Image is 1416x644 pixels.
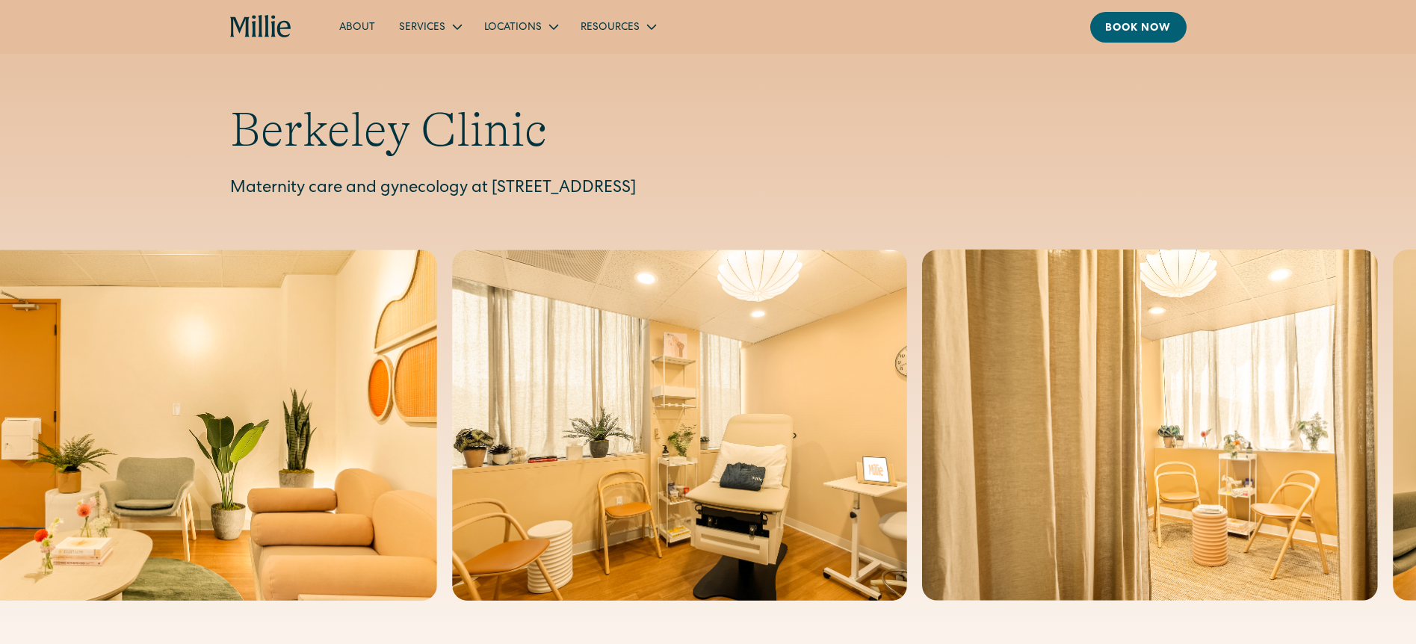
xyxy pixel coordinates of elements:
[569,14,667,39] div: Resources
[387,14,472,39] div: Services
[1105,21,1172,37] div: Book now
[581,20,640,36] div: Resources
[327,14,387,39] a: About
[1090,12,1187,43] a: Book now
[399,20,445,36] div: Services
[484,20,542,36] div: Locations
[230,102,1187,159] h1: Berkeley Clinic
[230,15,292,39] a: home
[230,177,1187,202] p: Maternity care and gynecology at [STREET_ADDRESS]
[472,14,569,39] div: Locations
